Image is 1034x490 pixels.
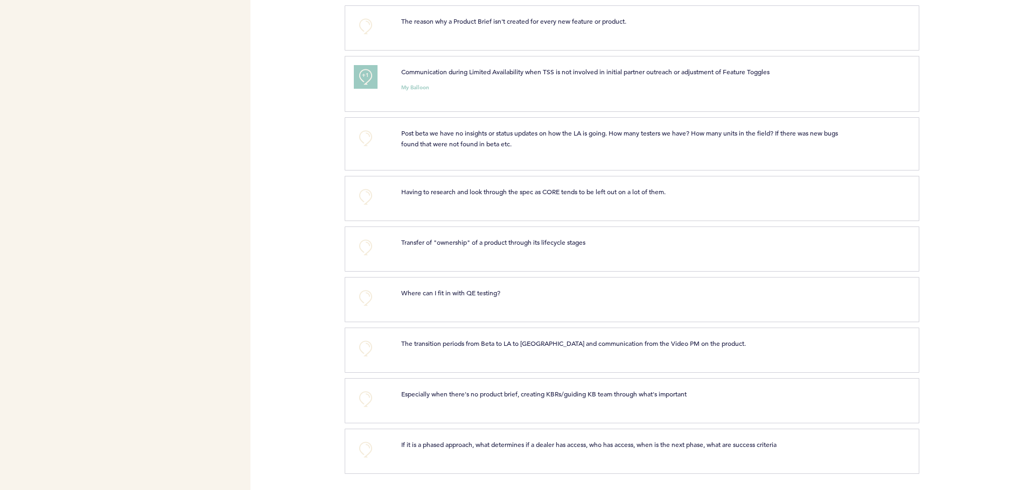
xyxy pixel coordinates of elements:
span: If it is a phased approach, what determines if a dealer has access, who has access, when is the n... [401,440,777,449]
span: Having to research and look through the spec as CORE tends to be left out on a lot of them. [401,187,666,196]
span: Where can I fit in with QE testing? [401,288,500,297]
span: Post beta we have no insights or status updates on how the LA is going. How many testers we have?... [401,129,840,148]
small: My Balloon [401,85,429,90]
span: +1 [362,70,369,81]
span: Communication during Limited Availability when TSS is not involved in initial partner outreach or... [401,67,770,76]
span: The transition periods from Beta to LA to [GEOGRAPHIC_DATA] and communication from the Video PM o... [401,339,746,347]
span: The reason why a Product Brief isn't created for every new feature or product. [401,17,626,25]
span: Especially when there's no product brief, creating KBRs/guiding KB team through what's important [401,389,687,398]
button: +1 [355,66,376,88]
span: Transfer of "ownership" of a product through its lifecycle stages [401,238,585,246]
